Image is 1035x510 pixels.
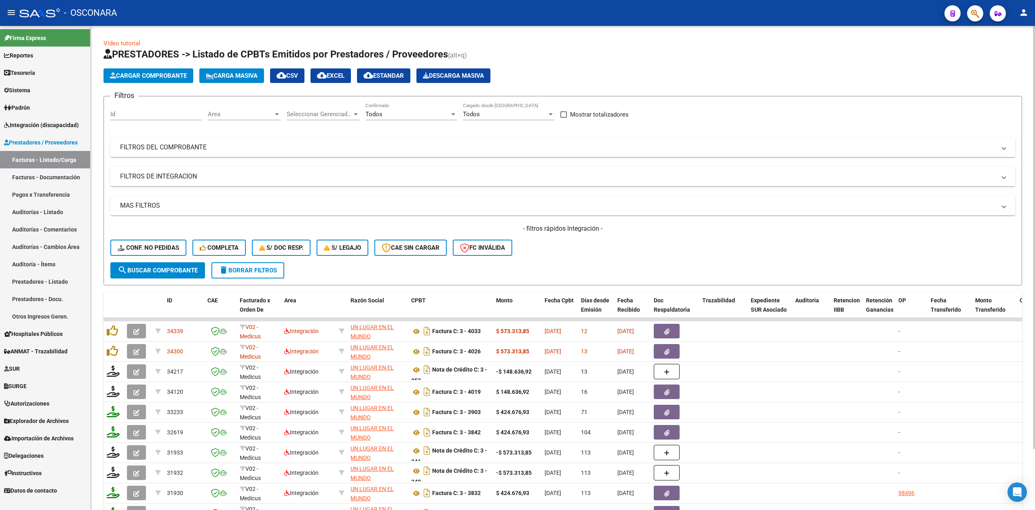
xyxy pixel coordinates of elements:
[347,292,408,327] datatable-header-cell: Razón Social
[363,70,373,80] mat-icon: cloud_download
[545,368,561,375] span: [DATE]
[240,364,261,380] span: V02 - Medicus
[120,201,996,210] mat-panel-title: MAS FILTROS
[898,297,906,304] span: OP
[898,348,900,355] span: -
[4,347,68,356] span: ANMAT - Trazabilidad
[545,490,561,496] span: [DATE]
[284,449,319,456] span: Integración
[284,490,319,496] span: Integración
[581,368,587,375] span: 13
[103,49,448,60] span: PRESTADORES -> Listado de CPBTs Emitidos por Prestadores / Proveedores
[866,297,893,313] span: Retención Ganancias
[545,409,561,415] span: [DATE]
[432,389,481,395] strong: Factura C: 3 - 4019
[4,382,27,391] span: SURGE
[252,240,311,256] button: S/ Doc Resp.
[351,385,394,400] span: UN LUGAR EN EL MUNDO
[118,265,127,275] mat-icon: search
[164,292,204,327] datatable-header-cell: ID
[284,429,319,436] span: Integración
[411,448,487,465] strong: Nota de Crédito C: 3 - 341
[240,385,261,400] span: V02 - Medicus
[545,470,561,476] span: [DATE]
[617,328,634,334] span: [DATE]
[751,297,787,313] span: Expediente SUR Asociado
[4,329,63,338] span: Hospitales Públicos
[422,385,432,398] i: Descargar documento
[4,416,69,425] span: Explorador de Archivos
[617,470,634,476] span: [DATE]
[374,240,447,256] button: CAE SIN CARGAR
[496,429,529,436] strong: $ 424.676,93
[357,68,410,83] button: Estandar
[4,34,46,42] span: Firma Express
[382,244,439,251] span: CAE SIN CARGAR
[792,292,830,327] datatable-header-cell: Auditoria
[4,434,74,443] span: Importación de Archivos
[110,167,1015,186] mat-expansion-panel-header: FILTROS DE INTEGRACION
[614,292,651,327] datatable-header-cell: Fecha Recibido
[110,262,205,278] button: Buscar Comprobante
[4,86,30,95] span: Sistema
[541,292,578,327] datatable-header-cell: Fecha Cpbt
[167,409,183,415] span: 33233
[284,409,319,415] span: Integración
[324,244,361,251] span: S/ legajo
[240,405,261,421] span: V02 - Medicus
[240,425,261,441] span: V02 - Medicus
[219,265,228,275] mat-icon: delete
[240,297,270,313] span: Facturado x Orden De
[931,297,961,313] span: Fecha Transferido
[411,367,487,384] strong: Nota de Crédito C: 3 - 353
[898,429,900,436] span: -
[834,297,860,313] span: Retencion IIBB
[351,445,394,461] span: UN LUGAR EN EL MUNDO
[4,364,20,373] span: SUR
[270,68,304,83] button: CSV
[496,297,513,304] span: Monto
[460,244,505,251] span: FC Inválida
[351,424,405,441] div: 30707114726
[118,244,179,251] span: Conf. no pedidas
[310,68,351,83] button: EXCEL
[240,465,261,481] span: V02 - Medicus
[351,405,394,421] span: UN LUGAR EN EL MUNDO
[351,404,405,421] div: 30707114726
[432,409,481,416] strong: Factura C: 3 - 3903
[617,389,634,395] span: [DATE]
[581,470,591,476] span: 113
[496,389,529,395] strong: $ 148.636,92
[432,429,481,436] strong: Factura C: 3 - 3842
[654,297,690,313] span: Doc Respaldatoria
[4,103,30,112] span: Padrón
[284,297,296,304] span: Area
[411,468,487,485] strong: Nota de Crédito C: 3 - 340
[581,429,591,436] span: 104
[581,389,587,395] span: 16
[699,292,748,327] datatable-header-cell: Trazabilidad
[167,449,183,456] span: 31933
[617,348,634,355] span: [DATE]
[6,8,16,17] mat-icon: menu
[167,297,172,304] span: ID
[408,292,493,327] datatable-header-cell: CPBT
[545,348,561,355] span: [DATE]
[545,297,574,304] span: Fecha Cpbt
[432,328,481,335] strong: Factura C: 3 - 4033
[975,297,1005,313] span: Monto Transferido
[863,292,895,327] datatable-header-cell: Retención Ganancias
[496,368,532,375] strong: -$ 148.636,92
[422,426,432,439] i: Descargar documento
[351,444,405,461] div: 30707114726
[192,240,246,256] button: Completa
[581,328,587,334] span: 12
[4,469,42,478] span: Instructivos
[898,490,915,496] a: 98496
[110,240,186,256] button: Conf. no pedidas
[617,449,634,456] span: [DATE]
[795,297,819,304] span: Auditoria
[545,389,561,395] span: [DATE]
[898,470,900,476] span: -
[351,364,394,380] span: UN LUGAR EN EL MUNDO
